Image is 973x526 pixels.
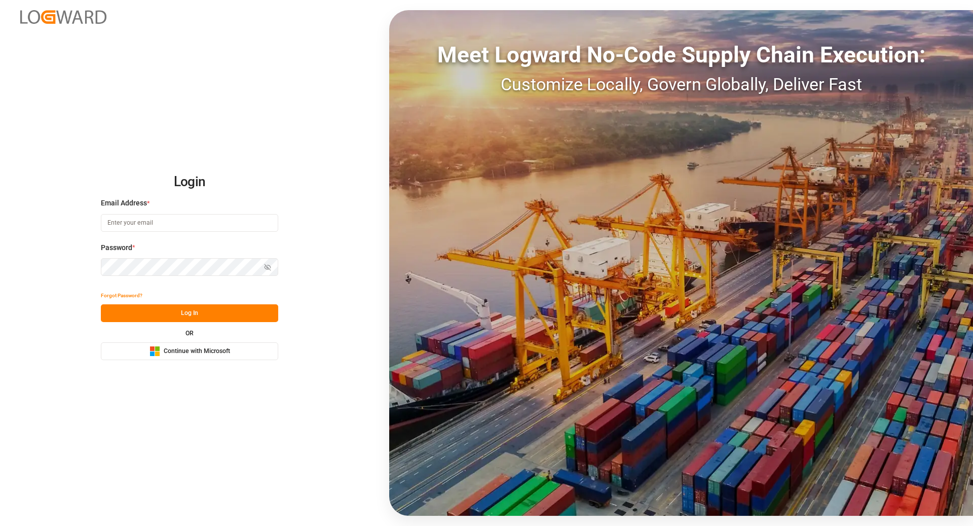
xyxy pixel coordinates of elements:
span: Email Address [101,198,147,208]
h2: Login [101,166,278,198]
input: Enter your email [101,214,278,232]
span: Continue with Microsoft [164,347,230,356]
button: Log In [101,304,278,322]
button: Continue with Microsoft [101,342,278,360]
span: Password [101,242,132,253]
small: OR [185,330,194,336]
div: Customize Locally, Govern Globally, Deliver Fast [389,72,973,97]
button: Forgot Password? [101,287,142,304]
img: Logward_new_orange.png [20,10,106,24]
div: Meet Logward No-Code Supply Chain Execution: [389,38,973,72]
